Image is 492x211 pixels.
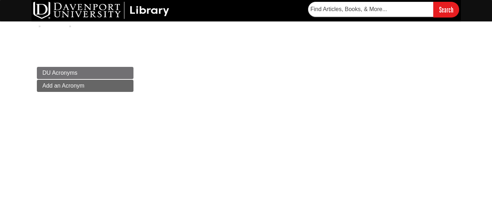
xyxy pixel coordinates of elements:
[43,70,78,76] span: DU Acronyms
[37,80,133,92] a: Add an Acronym
[433,2,459,17] input: Search
[37,67,133,79] a: DU Acronyms
[73,24,107,29] a: Library Guides
[37,33,456,54] h1: DU Acronyms
[308,2,459,17] form: Searches DU Library's articles, books, and more
[37,67,133,92] div: Guide Pages
[43,83,84,89] span: Add an Acronym
[43,24,67,29] a: DU Library
[308,2,433,17] input: Find Articles, Books, & More...
[33,2,169,19] img: DU Library
[37,21,456,33] nav: breadcrumb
